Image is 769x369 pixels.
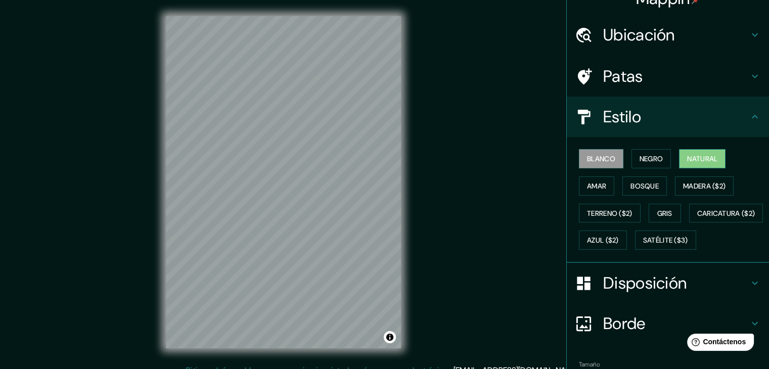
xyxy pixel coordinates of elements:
button: Amar [579,176,614,196]
font: Caricatura ($2) [697,209,755,218]
font: Gris [657,209,672,218]
font: Tamaño [579,360,600,368]
font: Borde [603,313,646,334]
font: Bosque [630,181,659,191]
div: Ubicación [567,15,769,55]
font: Madera ($2) [683,181,726,191]
iframe: Lanzador de widgets de ayuda [679,330,758,358]
button: Terreno ($2) [579,204,641,223]
div: Borde [567,303,769,344]
font: Amar [587,181,606,191]
div: Disposición [567,263,769,303]
font: Azul ($2) [587,236,619,245]
div: Estilo [567,97,769,137]
font: Satélite ($3) [643,236,688,245]
button: Activar o desactivar atribución [384,331,396,343]
button: Blanco [579,149,623,168]
button: Gris [649,204,681,223]
font: Disposición [603,272,687,294]
button: Natural [679,149,726,168]
font: Estilo [603,106,641,127]
font: Ubicación [603,24,675,45]
button: Satélite ($3) [635,230,696,250]
font: Patas [603,66,643,87]
button: Negro [631,149,671,168]
font: Blanco [587,154,615,163]
font: Terreno ($2) [587,209,632,218]
font: Negro [640,154,663,163]
button: Caricatura ($2) [689,204,763,223]
button: Madera ($2) [675,176,734,196]
button: Azul ($2) [579,230,627,250]
button: Bosque [622,176,667,196]
font: Natural [687,154,717,163]
canvas: Mapa [166,16,401,348]
div: Patas [567,56,769,97]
